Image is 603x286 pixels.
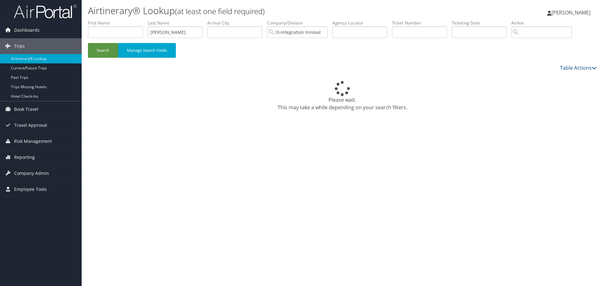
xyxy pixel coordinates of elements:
[392,20,452,26] label: Ticket Number
[332,20,392,26] label: Agency Locator
[175,6,265,16] small: (at least one field required)
[207,20,267,26] label: Arrival City
[547,3,597,22] a: [PERSON_NAME]
[14,38,25,54] span: Trips
[14,165,49,181] span: Company Admin
[14,181,47,197] span: Employee Tools
[88,4,427,17] h1: Airtinerary® Lookup
[148,20,207,26] label: Last Name
[560,64,597,71] a: Table Actions
[88,43,118,58] button: Search
[452,20,511,26] label: Ticketing Date
[14,133,52,149] span: Risk Management
[14,117,47,133] span: Travel Approval
[551,9,590,16] span: [PERSON_NAME]
[14,101,38,117] span: Book Travel
[14,22,40,38] span: Dashboards
[88,81,597,111] div: Please wait. This may take a while depending on your search filters.
[88,20,148,26] label: First Name
[14,4,77,19] img: airportal-logo.png
[14,149,35,165] span: Reporting
[511,20,577,26] label: Airline
[267,20,332,26] label: Company/Division
[118,43,176,58] button: Manage Search Fields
